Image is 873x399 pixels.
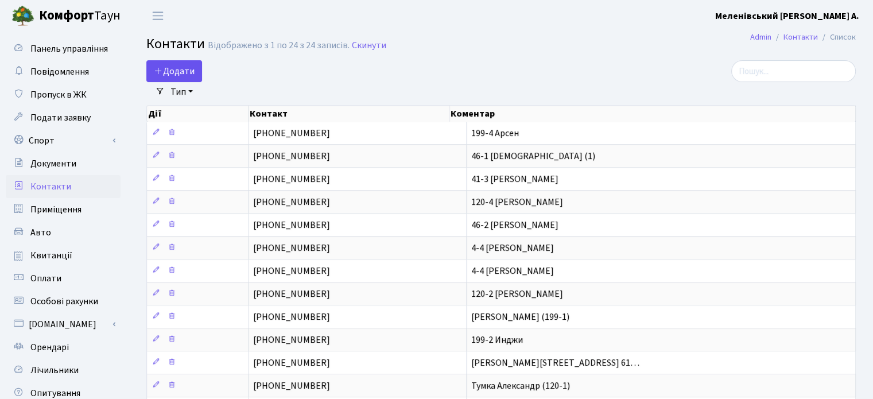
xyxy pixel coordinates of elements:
span: 46-2 [PERSON_NAME] [471,219,558,231]
span: Особові рахунки [30,295,98,308]
span: Повідомлення [30,65,89,78]
a: Оплати [6,267,121,290]
a: Додати [146,60,202,82]
a: Admin [750,31,771,43]
b: Комфорт [39,6,94,25]
th: Контакт [249,106,449,122]
a: Скинути [352,40,386,51]
div: Відображено з 1 по 24 з 24 записів. [208,40,350,51]
a: Контакти [783,31,818,43]
span: 199-4 Арсен [471,127,519,140]
a: Авто [6,221,121,244]
span: Орендарі [30,341,69,354]
span: Оплати [30,272,61,285]
span: [PERSON_NAME][STREET_ADDRESS] 61… [471,357,639,369]
span: Подати заявку [30,111,91,124]
span: [PHONE_NUMBER] [253,311,330,323]
span: Панель управління [30,42,108,55]
a: Особові рахунки [6,290,121,313]
span: Контакти [30,180,71,193]
span: 120-4 [PERSON_NAME] [471,196,563,208]
a: Документи [6,152,121,175]
a: Лічильники [6,359,121,382]
span: Квитанції [30,249,72,262]
a: Меленівський [PERSON_NAME] А. [715,9,859,23]
li: Список [818,31,856,44]
a: Спорт [6,129,121,152]
th: Дії [147,106,249,122]
a: [DOMAIN_NAME] [6,313,121,336]
span: 4-4 [PERSON_NAME] [471,265,554,277]
span: 120-2 [PERSON_NAME] [471,288,563,300]
a: Подати заявку [6,106,121,129]
span: [PHONE_NUMBER] [253,196,330,208]
span: 41-3 [PERSON_NAME] [471,173,558,185]
span: [PHONE_NUMBER] [253,379,330,392]
span: 46-1 [DEMOGRAPHIC_DATA] (1) [471,150,595,162]
span: [PHONE_NUMBER] [253,242,330,254]
span: [PHONE_NUMBER] [253,173,330,185]
input: Пошук... [731,60,856,82]
span: Контакти [146,34,205,54]
a: Приміщення [6,198,121,221]
span: Приміщення [30,203,82,216]
a: Тип [166,82,197,102]
span: Документи [30,157,76,170]
a: Орендарі [6,336,121,359]
span: 199-2 Инджи [471,334,523,346]
img: logo.png [11,5,34,28]
span: [PHONE_NUMBER] [253,288,330,300]
th: Коментар [449,106,856,122]
nav: breadcrumb [733,25,873,49]
a: Повідомлення [6,60,121,83]
span: [PHONE_NUMBER] [253,334,330,346]
span: [PHONE_NUMBER] [253,219,330,231]
span: Пропуск в ЖК [30,88,87,101]
span: Тумка Александр (120-1) [471,379,570,392]
span: [PHONE_NUMBER] [253,127,330,140]
span: [PERSON_NAME] (199-1) [471,311,569,323]
span: Таун [39,6,121,26]
span: [PHONE_NUMBER] [253,265,330,277]
a: Контакти [6,175,121,198]
a: Пропуск в ЖК [6,83,121,106]
span: Додати [154,65,195,78]
span: [PHONE_NUMBER] [253,150,330,162]
span: [PHONE_NUMBER] [253,357,330,369]
b: Меленівський [PERSON_NAME] А. [715,10,859,22]
span: 4-4 [PERSON_NAME] [471,242,554,254]
span: Авто [30,226,51,239]
a: Квитанції [6,244,121,267]
span: Лічильники [30,364,79,377]
button: Переключити навігацію [143,6,172,25]
a: Панель управління [6,37,121,60]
